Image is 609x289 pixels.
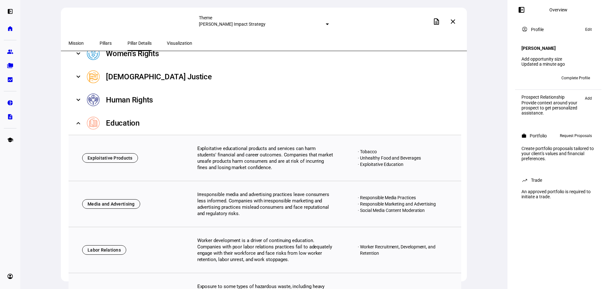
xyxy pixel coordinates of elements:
mat-icon: left_panel_open [518,6,525,14]
a: Add opportunity size [521,56,562,62]
span: Request Proposals [560,132,592,140]
div: Profile [531,27,544,32]
div: Irresponsible media and advertising practices leave consumers less informed. Companies with irres... [185,191,348,217]
div: Social Media Content Moderation [360,207,449,213]
mat-select-trigger: [PERSON_NAME] Impact Strategy [199,22,265,27]
div: Responsible Marketing and Advertising [360,201,449,207]
div: An approved portfolio is required to initiate a trade. [518,187,599,202]
mat-expansion-panel-header: Pillar iconEducation [69,112,461,135]
button: Request Proposals [557,132,595,140]
div: Worker development is a driver of continuing education. Companies with poor labor relations pract... [185,237,348,263]
button: Edit [582,26,595,33]
eth-mat-symbol: pie_chart [7,100,13,106]
mat-icon: close [449,18,457,25]
eth-mat-symbol: home [7,25,13,32]
img: Pillar icon [87,70,100,83]
eth-mat-symbol: group [7,49,13,55]
eth-mat-symbol: bid_landscape [7,76,13,83]
mat-expansion-panel-header: Pillar iconWomen's Rights [69,42,461,65]
eth-mat-symbol: folder_copy [7,62,13,69]
a: pie_chart [4,96,16,109]
button: Add [582,95,595,102]
div: [DEMOGRAPHIC_DATA] Justice [106,72,212,82]
eth-panel-overview-card-header: Profile [521,26,595,33]
div: Create portfolio proposals tailored to your client's values and financial preferences. [518,143,599,164]
mat-icon: description [433,18,440,25]
div: Human Rights [106,95,153,105]
mat-icon: trending_up [521,177,528,183]
span: Visualization [167,41,192,45]
div: Media and Advertising [82,199,140,209]
eth-panel-overview-card-header: Portfolio [521,132,595,140]
div: Exploitative educational products and services can harm students' financial and career outcomes. ... [185,145,348,171]
a: folder_copy [4,59,16,72]
eth-panel-overview-card-header: Trade [521,176,595,184]
span: Edit [585,26,592,33]
eth-mat-symbol: account_circle [7,273,13,279]
div: Labor Relations [82,245,126,255]
span: Add [585,95,592,102]
div: Exploitative Products [82,153,138,163]
a: home [4,22,16,35]
span: Mission [69,41,84,45]
div: Portfolio [530,133,547,138]
a: bid_landscape [4,73,16,86]
eth-mat-symbol: school [7,137,13,143]
div: Women's Rights [106,49,159,59]
div: Education [106,118,140,128]
mat-expansion-panel-header: Pillar iconHuman Rights [69,89,461,112]
button: Complete Profile [556,73,595,83]
div: Unhealthy Food and Beverages [360,155,449,161]
eth-mat-symbol: left_panel_open [7,8,13,15]
a: description [4,110,16,123]
span: Pillar Details [128,41,152,45]
span: Pillars [100,41,112,45]
div: Exploitative Education [360,161,449,167]
mat-icon: work [521,133,527,138]
span: Complete Profile [561,73,590,83]
div: Prospect Relationship [521,95,582,100]
mat-icon: account_circle [521,26,528,32]
div: Responsible Media Practices [360,194,449,201]
img: Pillar icon [87,47,100,60]
div: Provide context around your prospect to get personalized assistance. [521,100,582,115]
div: Tobacco [360,148,449,155]
img: Pillar icon [87,94,100,106]
h4: [PERSON_NAME] [521,46,556,51]
mat-expansion-panel-header: Pillar icon[DEMOGRAPHIC_DATA] Justice [69,65,461,89]
div: Updated a minute ago [521,62,595,67]
div: Worker Recruitment, Development, and Retention [360,244,449,256]
eth-mat-symbol: description [7,114,13,120]
div: Overview [549,7,567,12]
img: Pillar icon [87,117,100,129]
a: group [4,45,16,58]
div: Trade [531,178,542,183]
span: HK [534,76,539,80]
div: Theme [199,15,329,20]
